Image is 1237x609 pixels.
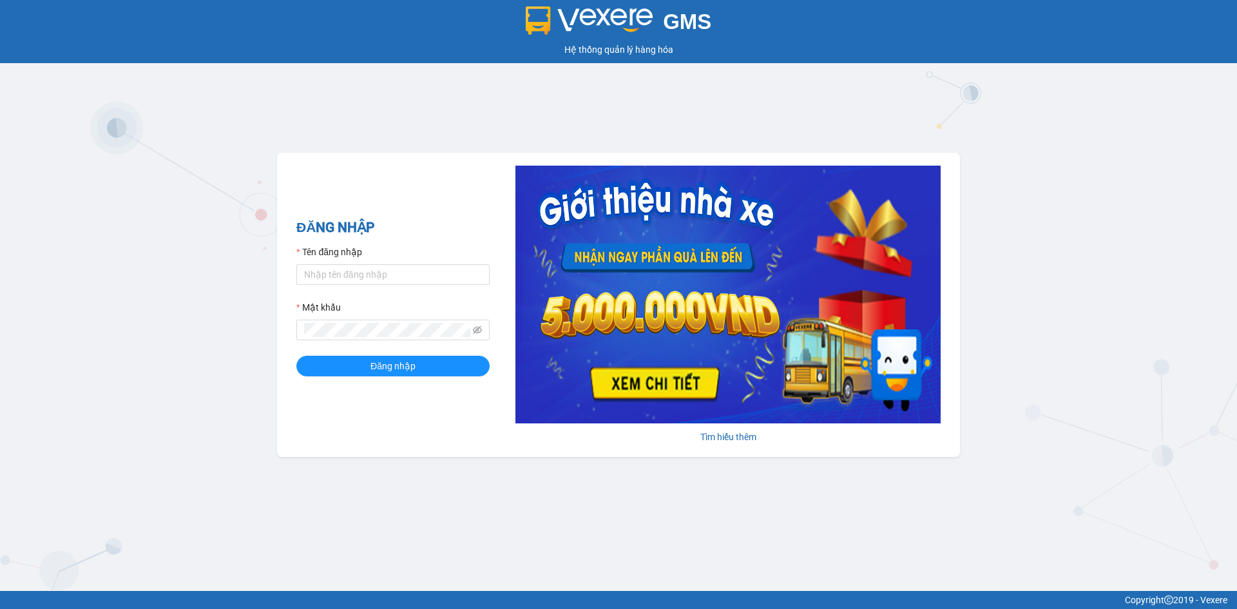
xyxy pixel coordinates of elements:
h2: ĐĂNG NHẬP [296,217,490,238]
input: Mật khẩu [304,323,470,337]
a: GMS [526,19,712,30]
div: Hệ thống quản lý hàng hóa [3,43,1234,57]
label: Mật khẩu [296,300,341,314]
span: copyright [1164,595,1173,604]
button: Đăng nhập [296,356,490,376]
input: Tên đăng nhập [296,264,490,285]
span: GMS [663,10,711,34]
span: Đăng nhập [370,359,416,373]
label: Tên đăng nhập [296,245,362,259]
img: banner-0 [515,166,941,423]
img: logo 2 [526,6,653,35]
div: Tìm hiểu thêm [515,430,941,444]
div: Copyright 2019 - Vexere [10,593,1227,607]
span: eye-invisible [473,325,482,334]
